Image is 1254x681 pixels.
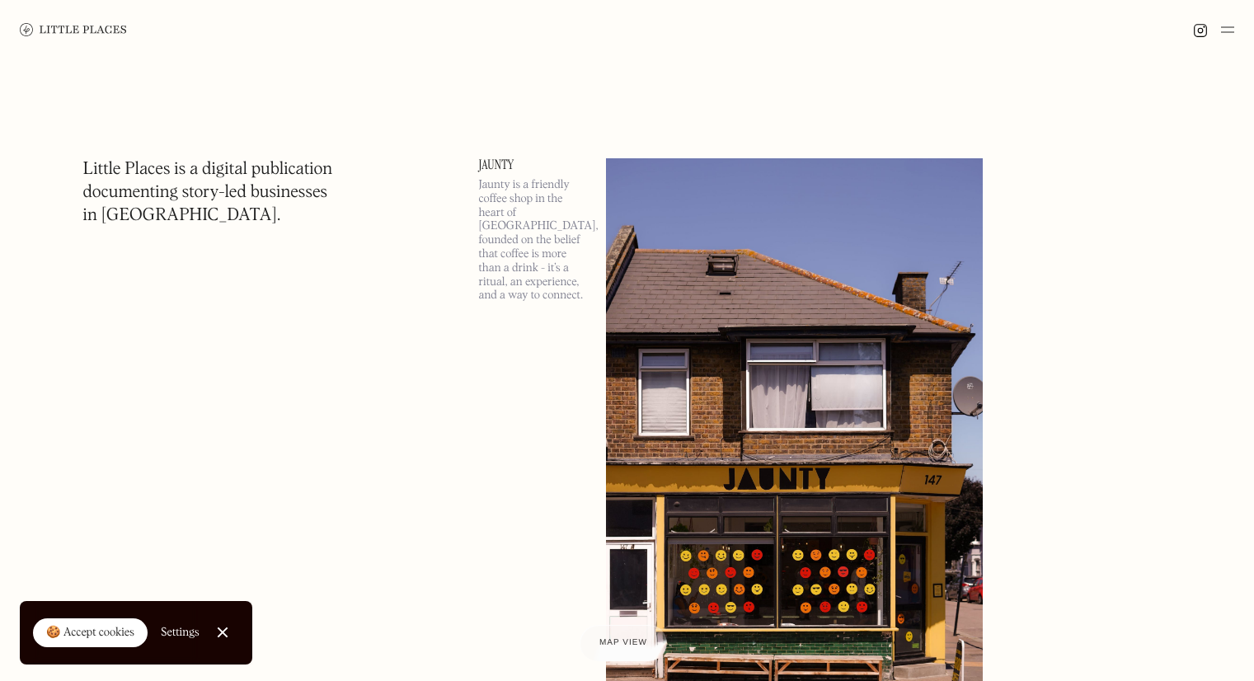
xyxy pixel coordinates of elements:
[479,178,586,303] p: Jaunty is a friendly coffee shop in the heart of [GEOGRAPHIC_DATA], founded on the belief that co...
[580,625,667,661] a: Map view
[479,158,586,171] a: Jaunty
[83,158,333,228] h1: Little Places is a digital publication documenting story-led businesses in [GEOGRAPHIC_DATA].
[206,616,239,649] a: Close Cookie Popup
[222,632,223,633] div: Close Cookie Popup
[599,638,647,647] span: Map view
[161,614,200,651] a: Settings
[161,627,200,638] div: Settings
[46,625,134,641] div: 🍪 Accept cookies
[33,618,148,648] a: 🍪 Accept cookies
